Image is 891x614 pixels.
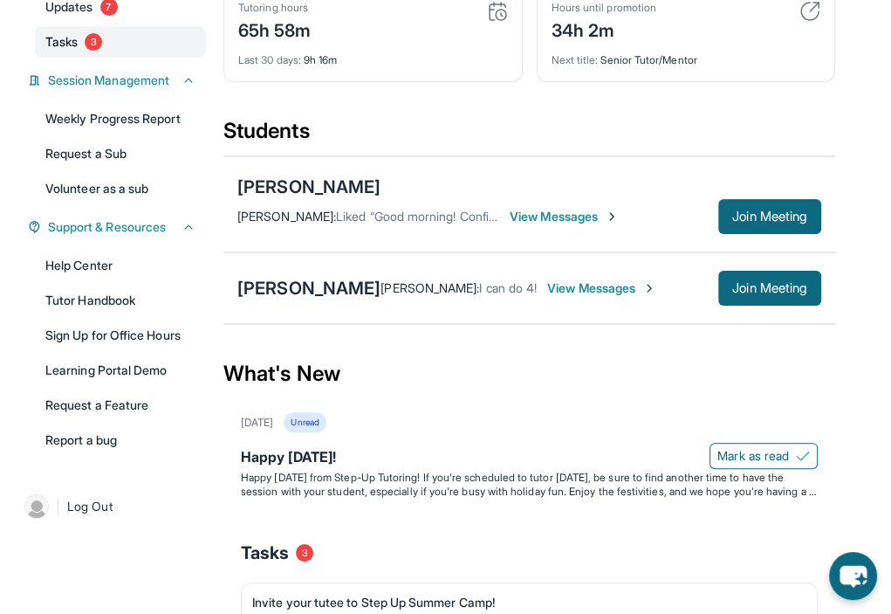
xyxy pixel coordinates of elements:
[35,285,206,316] a: Tutor Handbook
[237,209,336,224] span: [PERSON_NAME] :
[48,72,169,89] span: Session Management
[238,1,312,15] div: Tutoring hours
[547,279,656,297] span: View Messages
[380,280,479,295] span: [PERSON_NAME] :
[241,471,818,499] p: Happy [DATE] from Step-Up Tutoring! If you're scheduled to tutor [DATE], be sure to find another ...
[223,335,835,412] div: What's New
[41,72,195,89] button: Session Management
[241,541,289,565] span: Tasks
[241,416,273,430] div: [DATE]
[552,53,599,66] span: Next title :
[35,320,206,351] a: Sign Up for Office Hours
[732,283,807,293] span: Join Meeting
[642,281,656,295] img: Chevron-Right
[479,280,537,295] span: I can do 4!
[718,271,821,306] button: Join Meeting
[552,43,821,67] div: Senior Tutor/Mentor
[237,175,380,199] div: [PERSON_NAME]
[252,594,792,611] div: Invite your tutee to Step Up Summer Camp!
[35,173,206,204] a: Volunteer as a sub
[732,211,807,222] span: Join Meeting
[238,43,508,67] div: 9h 16m
[85,33,102,51] span: 3
[45,33,78,51] span: Tasks
[796,449,810,463] img: Mark as read
[238,15,312,43] div: 65h 58m
[24,494,49,519] img: user-img
[35,138,206,169] a: Request a Sub
[296,544,313,562] span: 3
[35,26,206,58] a: Tasks3
[829,552,877,600] button: chat-button
[48,218,166,236] span: Support & Resources
[41,218,195,236] button: Support & Resources
[284,412,326,432] div: Unread
[56,496,60,517] span: |
[67,498,113,515] span: Log Out
[17,487,206,526] a: |Log Out
[799,1,820,22] img: card
[238,53,301,66] span: Last 30 days :
[718,199,821,234] button: Join Meeting
[35,424,206,456] a: Report a bug
[35,390,206,421] a: Request a Feature
[237,276,380,300] div: [PERSON_NAME]
[709,443,818,469] button: Mark as read
[605,210,619,224] img: Chevron-Right
[552,15,656,43] div: 34h 2m
[487,1,508,22] img: card
[35,103,206,135] a: Weekly Progress Report
[336,209,656,224] span: Liked “Good morning! Confirming tutoring [DATE] at 5:30!”
[35,250,206,281] a: Help Center
[717,447,789,465] span: Mark as read
[510,208,619,225] span: View Messages
[552,1,656,15] div: Hours until promotion
[223,117,835,155] div: Students
[35,355,206,386] a: Learning Portal Demo
[241,446,818,471] div: Happy [DATE]!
